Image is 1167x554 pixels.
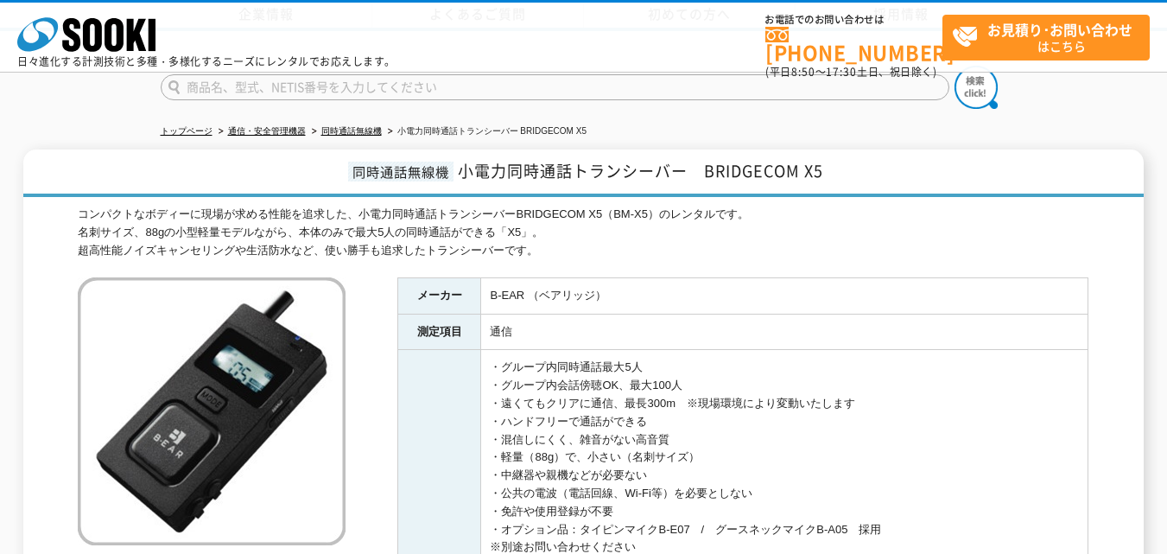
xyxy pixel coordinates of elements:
span: 17:30 [826,64,857,80]
div: コンパクトなボディーに現場が求める性能を追求した、小電力同時通話トランシーバーBRIDGECOM X5（BM-X5）のレンタルです。 名刺サイズ、88gの小型軽量モデルながら、本体のみで最大5人... [78,206,1088,259]
img: 小電力同時通話トランシーバー BRIDGECOM X5 [78,277,346,545]
a: トップページ [161,126,212,136]
th: 測定項目 [398,314,481,350]
img: btn_search.png [955,66,998,109]
span: (平日 ～ 土日、祝日除く) [765,64,936,80]
p: 日々進化する計測技術と多種・多様化するニーズにレンタルでお応えします。 [17,56,396,67]
span: お電話でのお問い合わせは [765,15,942,25]
span: はこちら [952,16,1149,59]
a: 同時通話無線機 [321,126,382,136]
a: [PHONE_NUMBER] [765,27,942,62]
input: 商品名、型式、NETIS番号を入力してください [161,74,949,100]
span: 同時通話無線機 [348,162,453,181]
td: 通信 [481,314,1088,350]
span: 8:50 [791,64,815,80]
a: お見積り･お問い合わせはこちら [942,15,1150,60]
th: メーカー [398,277,481,314]
span: 小電力同時通話トランシーバー BRIDGECOM X5 [458,159,823,182]
li: 小電力同時通話トランシーバー BRIDGECOM X5 [384,123,587,141]
strong: お見積り･お問い合わせ [987,19,1132,40]
a: 通信・安全管理機器 [228,126,306,136]
td: B-EAR （ベアリッジ） [481,277,1088,314]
